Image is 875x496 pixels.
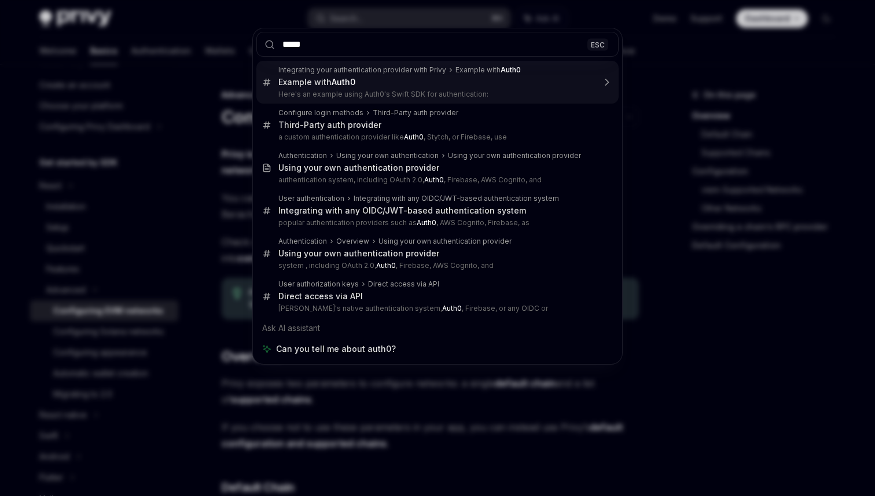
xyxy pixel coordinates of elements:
[404,133,424,141] b: Auth0
[276,343,396,355] span: Can you tell me about auth0?
[336,237,369,246] div: Overview
[278,194,344,203] div: User authentication
[455,65,521,75] div: Example with
[354,194,559,203] div: Integrating with any OIDC/JWT-based authentication system
[332,77,355,87] b: Auth0
[278,218,594,227] p: popular authentication providers such as , AWS Cognito, Firebase, as
[448,151,581,160] div: Using your own authentication provider
[587,38,608,50] div: ESC
[424,175,444,184] b: Auth0
[278,175,594,185] p: authentication system, including OAuth 2.0, , Firebase, AWS Cognito, and
[278,248,439,259] div: Using your own authentication provider
[336,151,439,160] div: Using your own authentication
[501,65,521,74] b: Auth0
[278,163,439,173] div: Using your own authentication provider
[278,77,355,87] div: Example with
[278,65,446,75] div: Integrating your authentication provider with Privy
[256,318,619,339] div: Ask AI assistant
[278,133,594,142] p: a custom authentication provider like , Stytch, or Firebase, use
[278,237,327,246] div: Authentication
[278,280,359,289] div: User authorization keys
[442,304,462,313] b: Auth0
[417,218,436,227] b: Auth0
[378,237,512,246] div: Using your own authentication provider
[278,304,594,313] p: [PERSON_NAME]'s native authentication system, , Firebase, or any OIDC or
[278,151,327,160] div: Authentication
[376,261,396,270] b: Auth0
[278,261,594,270] p: system , including OAuth 2.0, , Firebase, AWS Cognito, and
[368,280,439,289] div: Direct access via API
[278,205,526,216] div: Integrating with any OIDC/JWT-based authentication system
[278,291,363,302] div: Direct access via API
[278,108,363,117] div: Configure login methods
[373,108,458,117] div: Third-Party auth provider
[278,90,594,99] p: Here's an example using Auth0's Swift SDK for authentication:
[278,120,381,130] div: Third-Party auth provider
